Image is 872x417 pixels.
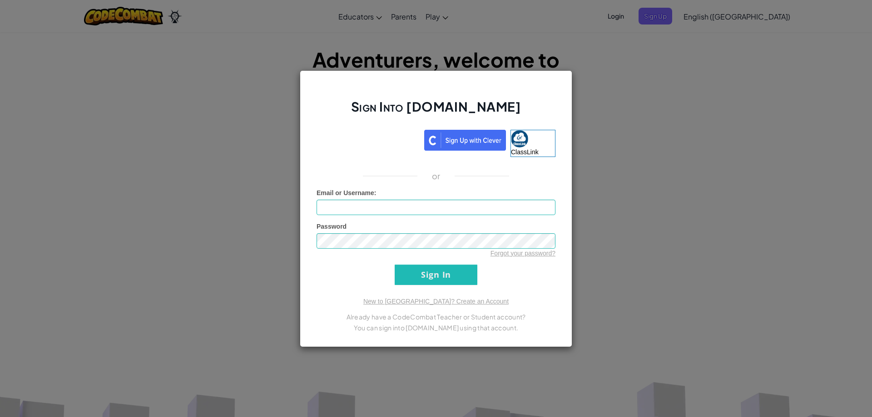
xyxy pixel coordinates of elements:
p: You can sign into [DOMAIN_NAME] using that account. [317,322,555,333]
input: Sign In [395,265,477,285]
img: classlink-logo-small.png [511,130,528,147]
span: Email or Username [317,189,374,196]
h2: Sign Into [DOMAIN_NAME] [317,98,555,124]
img: clever_sso_button@2x.png [424,130,506,151]
iframe: Sign in with Google Button [312,129,424,149]
a: Forgot your password? [490,250,555,257]
a: New to [GEOGRAPHIC_DATA]? Create an Account [363,298,509,305]
p: or [432,171,441,182]
span: Password [317,223,347,230]
span: ClassLink [511,148,539,156]
label: : [317,188,377,197]
p: Already have a CodeCombat Teacher or Student account? [317,311,555,322]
